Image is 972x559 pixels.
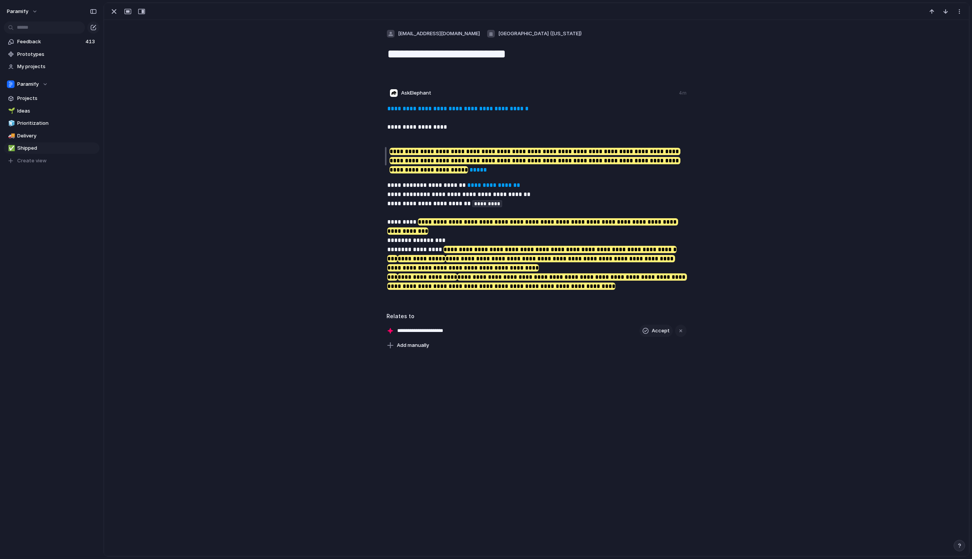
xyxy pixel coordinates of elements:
div: 🌱 [8,106,13,115]
div: ✅ [8,144,13,153]
span: Create view [17,157,47,165]
button: Create view [4,155,99,167]
span: Add manually [397,342,429,349]
span: Shipped [17,144,97,152]
span: AskElephant [401,89,431,97]
span: Paramify [17,80,39,88]
div: 🚚 [8,131,13,140]
a: 🧊Prioritization [4,118,99,129]
button: Accept [639,325,673,337]
span: Ideas [17,107,97,115]
span: [EMAIL_ADDRESS][DOMAIN_NAME] [398,30,480,38]
a: Feedback413 [4,36,99,47]
div: 4m [679,90,687,96]
span: Delivery [17,132,97,140]
a: Projects [4,93,99,104]
button: Paramify [4,78,99,90]
button: Paramify [3,5,42,18]
button: 🧊 [7,119,15,127]
span: [GEOGRAPHIC_DATA] ([US_STATE]) [498,30,582,38]
button: ✅ [7,144,15,152]
a: Prototypes [4,49,99,60]
span: 413 [85,38,96,46]
span: Projects [17,95,97,102]
div: 🧊 [8,119,13,128]
button: 🚚 [7,132,15,140]
button: 🌱 [7,107,15,115]
a: My projects [4,61,99,72]
span: Paramify [7,8,28,15]
a: ✅Shipped [4,142,99,154]
h3: Relates to [387,312,687,320]
a: 🚚Delivery [4,130,99,142]
button: [GEOGRAPHIC_DATA] ([US_STATE]) [485,28,584,40]
button: Add manually [384,340,432,351]
span: Feedback [17,38,83,46]
span: My projects [17,63,97,70]
span: Accept [652,327,670,335]
span: Prioritization [17,119,97,127]
span: Prototypes [17,51,97,58]
a: 🌱Ideas [4,105,99,117]
button: [EMAIL_ADDRESS][DOMAIN_NAME] [385,28,482,40]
